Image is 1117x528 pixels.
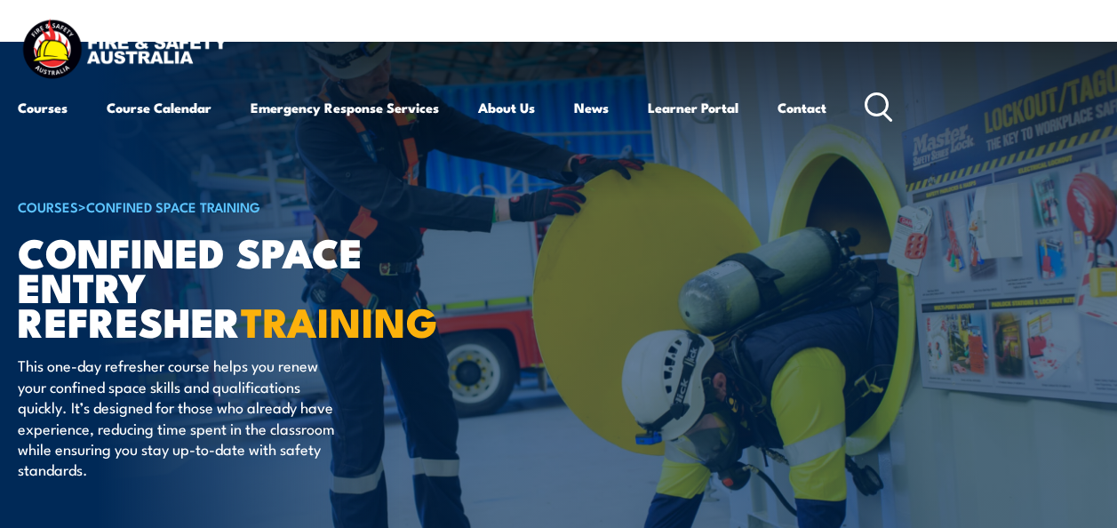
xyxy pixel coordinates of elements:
strong: TRAINING [241,290,438,351]
a: News [574,86,609,129]
a: Courses [18,86,68,129]
a: Emergency Response Services [251,86,439,129]
h1: Confined Space Entry Refresher [18,234,457,338]
a: Contact [778,86,826,129]
a: Learner Portal [648,86,738,129]
a: Course Calendar [107,86,211,129]
a: Confined Space Training [86,196,260,216]
h6: > [18,196,457,217]
a: About Us [478,86,535,129]
a: COURSES [18,196,78,216]
p: This one-day refresher course helps you renew your confined space skills and qualifications quick... [18,355,342,479]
